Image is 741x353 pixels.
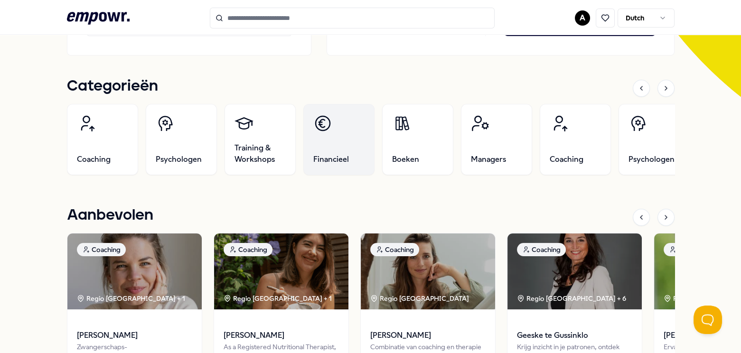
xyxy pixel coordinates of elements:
input: Search for products, categories or subcategories [210,8,495,28]
img: package image [214,233,348,309]
img: package image [361,233,495,309]
div: Coaching [664,243,713,256]
h1: Aanbevolen [67,204,153,227]
div: Regio [GEOGRAPHIC_DATA] + 1 [77,293,185,304]
img: package image [507,233,642,309]
a: Coaching [67,104,138,175]
img: package image [67,233,202,309]
span: Geeske te Gussinklo [517,329,632,342]
button: A [575,10,590,26]
span: Training & Workshops [234,142,286,165]
span: [PERSON_NAME] [370,329,486,342]
iframe: Help Scout Beacon - Open [694,306,722,334]
span: Financieel [313,154,349,165]
a: Financieel [303,104,375,175]
a: Psychologen [146,104,217,175]
a: Managers [461,104,532,175]
span: Boeken [392,154,419,165]
span: [PERSON_NAME] [224,329,339,342]
div: Coaching [517,243,566,256]
div: Regio [GEOGRAPHIC_DATA] + 1 [224,293,332,304]
a: Training & Workshops [225,104,296,175]
div: Coaching [224,243,272,256]
span: Managers [471,154,506,165]
a: Boeken [382,104,453,175]
span: [PERSON_NAME] [77,329,192,342]
div: Regio [GEOGRAPHIC_DATA] [370,293,470,304]
div: Coaching [77,243,126,256]
span: Psychologen [628,154,675,165]
a: Coaching [540,104,611,175]
span: Coaching [550,154,583,165]
div: Regio [GEOGRAPHIC_DATA] + 6 [517,293,626,304]
a: Psychologen [619,104,690,175]
h1: Categorieën [67,74,158,98]
span: Coaching [77,154,111,165]
div: Coaching [370,243,419,256]
span: Psychologen [156,154,202,165]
